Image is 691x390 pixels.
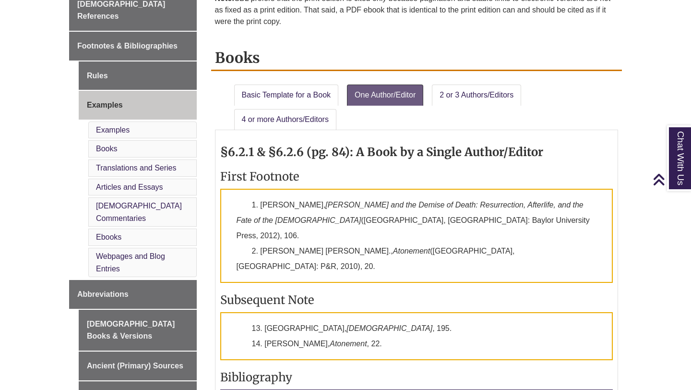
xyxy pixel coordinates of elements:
[346,324,432,332] em: [DEMOGRAPHIC_DATA]
[653,173,689,186] a: Back to Top
[79,352,197,380] a: Ancient (Primary) Sources
[220,145,353,159] strong: §6.2.1 & §6.2.6 (pg. 84):
[237,247,515,270] span: 2. [PERSON_NAME] [PERSON_NAME]., ([GEOGRAPHIC_DATA], [GEOGRAPHIC_DATA]: P&R, 2010), 20.
[234,109,336,130] a: 4 or more Authors/Editors
[330,340,367,348] em: Atonement
[79,61,197,90] a: Rules
[220,312,613,360] p: 13. [GEOGRAPHIC_DATA], , 195.
[79,91,197,120] a: Examples
[220,189,613,283] p: 1. [PERSON_NAME], ([GEOGRAPHIC_DATA], [GEOGRAPHIC_DATA]: Baylor University Press, 2012), 106.
[220,370,613,385] h3: Bibliography
[96,202,182,222] a: [DEMOGRAPHIC_DATA] Commentaries
[96,233,121,241] a: Ebooks
[234,85,339,106] a: Basic Template for a Book
[96,183,163,191] a: Articles and Essays
[69,32,197,61] a: Footnotes & Bibliographies
[347,85,423,106] a: One Author/Editor
[252,340,382,348] span: 14. [PERSON_NAME], , 22.
[77,290,129,298] span: Abbreviations
[96,252,165,273] a: Webpages and Blog Entries
[211,46,622,71] h2: Books
[79,310,197,351] a: [DEMOGRAPHIC_DATA] Books & Versions
[77,42,178,50] span: Footnotes & Bibliographies
[432,85,521,106] a: 2 or 3 Authors/Editors
[393,247,430,255] em: Atonement
[220,292,613,307] h3: Subsequent Note
[220,169,613,184] h3: First Footnote
[96,126,130,134] a: Examples
[356,145,543,159] strong: A Book by a Single Author/Editor
[237,201,584,224] em: [PERSON_NAME] and the Demise of Death: Resurrection, Afterlife, and the Fate of the [DEMOGRAPHIC_...
[96,164,177,172] a: Translations and Series
[96,145,117,153] a: Books
[69,280,197,309] a: Abbreviations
